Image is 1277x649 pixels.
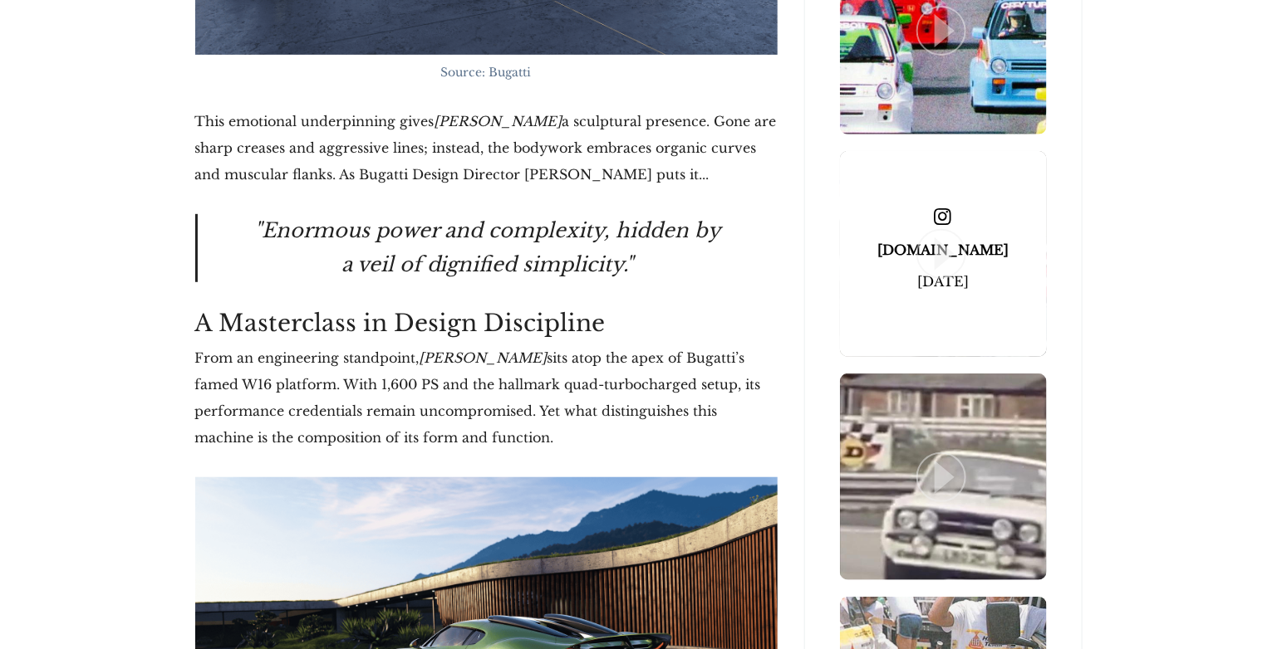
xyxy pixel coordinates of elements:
[420,349,548,366] em: [PERSON_NAME]
[441,65,532,80] span: Source: Bugatti
[195,344,778,451] p: From an engineering standpoint, sits atop the apex of Bugatti’s famed W16 platform. With 1,600 PS...
[435,113,562,129] em: [PERSON_NAME]
[195,309,778,338] h2: A Masterclass in Design Discipline
[195,214,778,282] blockquote: "Enormous power and complexity, hidden by a veil of dignified simplicity."
[195,108,778,188] p: This emotional underpinning gives a sculptural presence. Gone are sharp creases and aggressive li...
